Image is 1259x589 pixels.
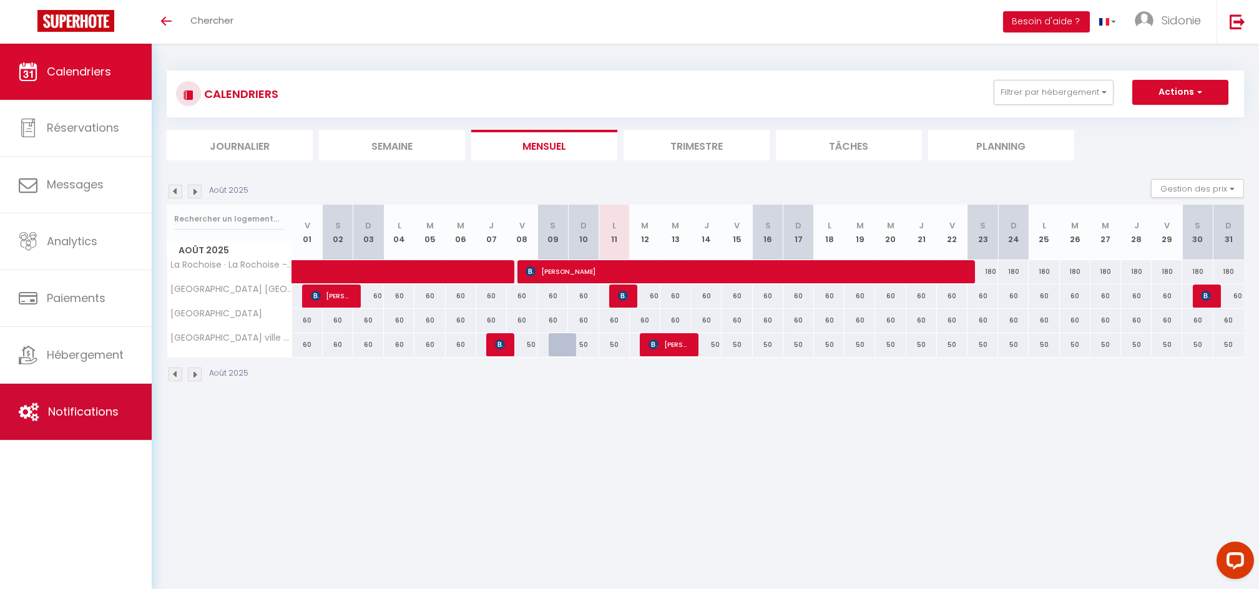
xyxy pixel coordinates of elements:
[980,220,986,231] abbr: S
[507,285,537,308] div: 60
[814,205,845,260] th: 18
[765,220,771,231] abbr: S
[906,285,937,308] div: 60
[599,333,630,356] div: 50
[1060,285,1090,308] div: 60
[537,205,568,260] th: 09
[937,333,968,356] div: 50
[875,309,906,332] div: 60
[691,285,722,308] div: 60
[495,333,506,356] span: [PERSON_NAME]
[1213,285,1244,308] div: 60
[660,285,691,308] div: 60
[581,220,587,231] abbr: D
[691,333,722,356] div: 50
[414,333,445,356] div: 60
[1011,220,1017,231] abbr: D
[875,333,906,356] div: 50
[292,333,323,356] div: 60
[753,285,783,308] div: 60
[814,309,845,332] div: 60
[1060,205,1090,260] th: 26
[568,205,599,260] th: 10
[1029,205,1059,260] th: 25
[1121,285,1152,308] div: 60
[169,260,294,270] span: La Rochoise · La Rochoise - Evasion Nature
[292,205,323,260] th: 01
[550,220,556,231] abbr: S
[649,333,690,356] span: [PERSON_NAME]
[722,333,752,356] div: 50
[1152,309,1182,332] div: 60
[426,220,434,231] abbr: M
[353,309,384,332] div: 60
[968,333,998,356] div: 50
[1029,309,1059,332] div: 60
[323,205,353,260] th: 02
[471,130,617,160] li: Mensuel
[704,220,709,231] abbr: J
[828,220,831,231] abbr: L
[845,333,875,356] div: 50
[783,285,814,308] div: 60
[1029,285,1059,308] div: 60
[641,220,649,231] abbr: M
[1213,309,1244,332] div: 60
[1213,260,1244,283] div: 180
[507,309,537,332] div: 60
[734,220,740,231] abbr: V
[384,333,414,356] div: 60
[722,205,752,260] th: 15
[1121,333,1152,356] div: 50
[507,333,537,356] div: 50
[599,205,630,260] th: 11
[618,284,629,308] span: [PERSON_NAME]
[783,309,814,332] div: 60
[1121,309,1152,332] div: 60
[323,309,353,332] div: 60
[906,205,937,260] th: 21
[937,285,968,308] div: 60
[672,220,680,231] abbr: M
[949,220,955,231] abbr: V
[568,285,599,308] div: 60
[691,205,722,260] th: 14
[568,333,599,356] div: 50
[1226,220,1232,231] abbr: D
[384,205,414,260] th: 04
[814,285,845,308] div: 60
[414,309,445,332] div: 60
[722,309,752,332] div: 60
[1060,260,1090,283] div: 180
[446,205,476,260] th: 06
[47,177,104,192] span: Messages
[1201,284,1212,308] span: [PERSON_NAME]
[1182,309,1213,332] div: 60
[814,333,845,356] div: 50
[1003,11,1090,32] button: Besoin d'aide ?
[998,205,1029,260] th: 24
[568,309,599,332] div: 60
[47,120,119,135] span: Réservations
[1090,205,1121,260] th: 27
[1152,333,1182,356] div: 50
[384,285,414,308] div: 60
[537,285,568,308] div: 60
[209,368,248,379] p: Août 2025
[753,309,783,332] div: 60
[630,309,660,332] div: 60
[937,309,968,332] div: 60
[887,220,894,231] abbr: M
[845,309,875,332] div: 60
[366,220,372,231] abbr: D
[968,260,998,283] div: 180
[599,309,630,332] div: 60
[167,130,313,160] li: Journalier
[994,80,1114,105] button: Filtrer par hébergement
[998,260,1029,283] div: 180
[292,309,323,332] div: 60
[1090,260,1121,283] div: 180
[998,309,1029,332] div: 60
[612,220,616,231] abbr: L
